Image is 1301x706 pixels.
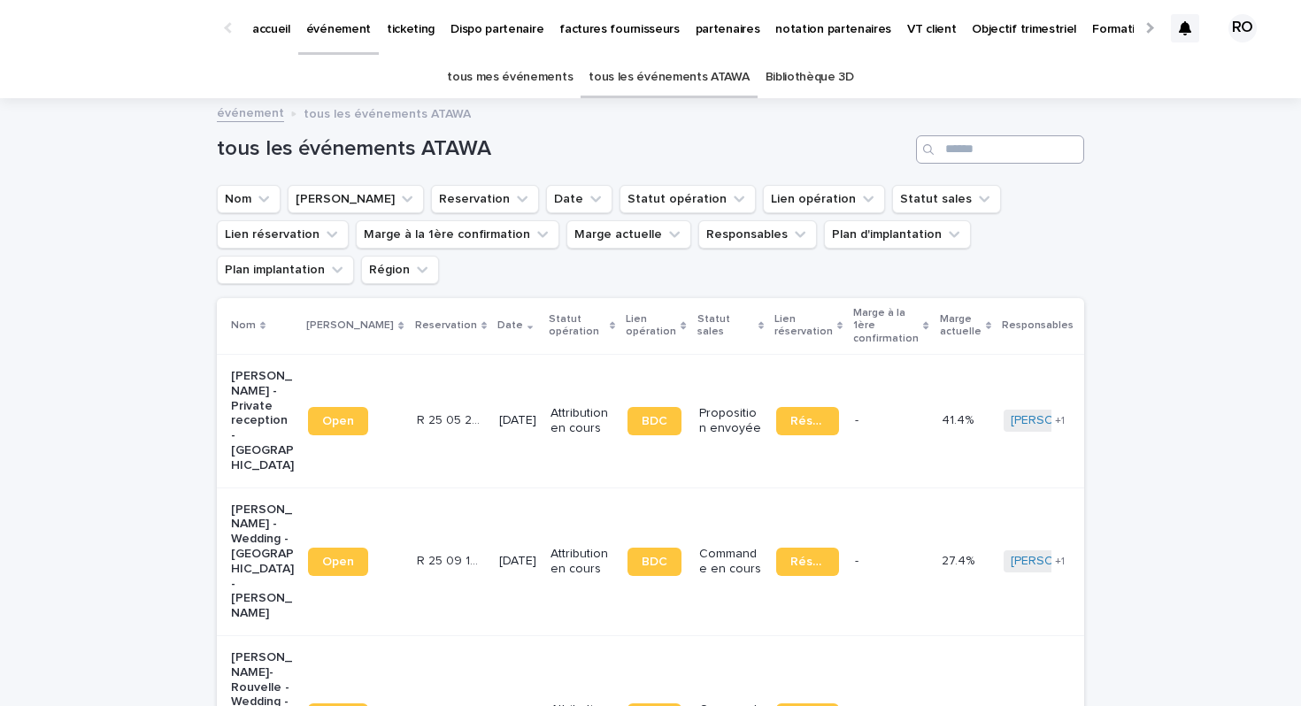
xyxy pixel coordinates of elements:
[322,415,354,427] span: Open
[589,57,749,98] a: tous les événements ATAWA
[231,503,294,621] p: [PERSON_NAME] - Wedding - [GEOGRAPHIC_DATA]-[PERSON_NAME]
[940,310,982,342] p: Marge actuelle
[642,556,667,568] span: BDC
[231,316,256,335] p: Nom
[1084,310,1158,342] p: Plan d'implantation
[308,548,368,576] a: Open
[288,185,424,213] button: Lien Stacker
[1011,413,1107,428] a: [PERSON_NAME]
[550,547,613,577] p: Attribution en cours
[1011,554,1107,569] a: [PERSON_NAME]
[356,220,559,249] button: Marge à la 1ère confirmation
[620,185,756,213] button: Statut opération
[308,407,368,435] a: Open
[697,310,754,342] p: Statut sales
[626,310,676,342] p: Lien opération
[763,185,885,213] button: Lien opération
[35,11,207,46] img: Ls34BcGeRexTGTNfXpUC
[361,256,439,284] button: Région
[499,413,536,428] p: [DATE]
[417,550,483,569] p: R 25 09 147
[1228,14,1257,42] div: RO
[217,136,909,162] h1: tous les événements ATAWA
[853,303,919,349] p: Marge à la 1ère confirmation
[497,316,523,335] p: Date
[499,554,536,569] p: [DATE]
[322,556,354,568] span: Open
[431,185,539,213] button: Reservation
[217,220,349,249] button: Lien réservation
[304,103,471,122] p: tous les événements ATAWA
[776,407,839,435] a: Réservation
[447,57,573,98] a: tous mes événements
[417,410,483,428] p: R 25 05 263
[546,185,612,213] button: Date
[415,316,477,335] p: Reservation
[231,369,294,473] p: [PERSON_NAME] - Private reception - [GEOGRAPHIC_DATA]
[942,550,978,569] p: 27.4%
[698,220,817,249] button: Responsables
[1002,316,1074,335] p: Responsables
[1055,416,1065,426] span: + 1
[790,415,825,427] span: Réservation
[306,316,394,335] p: [PERSON_NAME]
[217,185,281,213] button: Nom
[942,410,977,428] p: 41.4%
[1055,556,1065,567] span: + 1
[566,220,691,249] button: Marge actuelle
[774,310,833,342] p: Lien réservation
[627,407,681,435] a: BDC
[549,310,605,342] p: Statut opération
[855,410,862,428] p: -
[699,547,762,577] p: Commande en cours
[790,556,825,568] span: Réservation
[642,415,667,427] span: BDC
[766,57,854,98] a: Bibliothèque 3D
[217,102,284,122] a: événement
[824,220,971,249] button: Plan d'implantation
[916,135,1084,164] input: Search
[855,550,862,569] p: -
[217,256,354,284] button: Plan implantation
[550,406,613,436] p: Attribution en cours
[776,548,839,576] a: Réservation
[699,406,762,436] p: Proposition envoyée
[627,548,681,576] a: BDC
[892,185,1001,213] button: Statut sales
